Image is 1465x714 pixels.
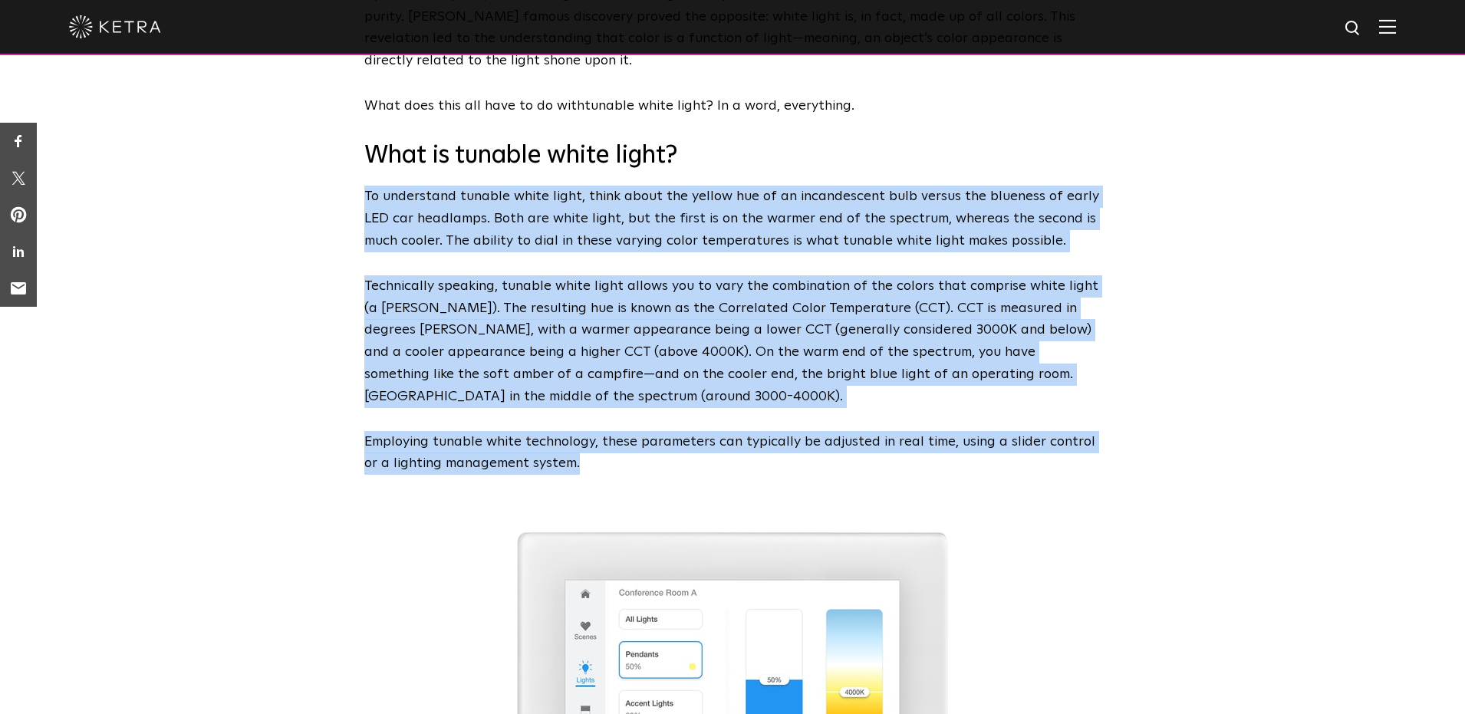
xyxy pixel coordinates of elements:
h3: What is tunable white light? [364,140,1101,173]
p: What does this all have to do with ? In a word, everything. [364,95,1101,117]
img: ketra-logo-2019-white [69,15,161,38]
img: search icon [1344,19,1363,38]
span: tunable white light [584,99,706,113]
p: Technically speaking, tunable white light allows you to vary the combination of the colors that c... [364,275,1101,408]
p: Employing tunable white technology, these parameters can typically be adjusted in real time, usin... [364,431,1101,475]
img: Hamburger%20Nav.svg [1379,19,1396,34]
p: To understand tunable white light, think about the yellow hue of an incandescent bulb versus the ... [364,186,1101,252]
